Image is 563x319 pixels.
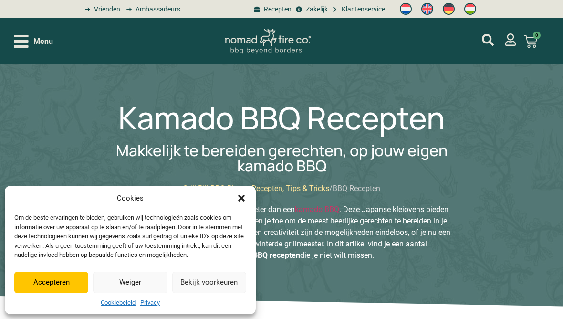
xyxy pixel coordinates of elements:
[101,298,136,308] a: Cookiebeleid
[329,184,333,193] span: /
[400,3,412,15] img: Nederlands
[464,3,476,15] img: Hongaars
[443,3,455,15] img: Duits
[117,193,144,204] div: Cookies
[14,272,88,293] button: Accepteren
[339,4,385,14] span: Klantenservice
[93,272,167,293] button: Weiger
[140,298,160,308] a: Privacy
[33,36,53,47] span: Menu
[303,4,328,14] span: Zakelijk
[92,4,120,14] span: Vrienden
[333,184,380,193] span: BBQ Recepten
[252,4,292,14] a: BBQ recepten
[237,193,246,203] div: Dialog sluiten
[421,3,433,15] img: Engels
[14,33,53,50] div: Open/Close Menu
[438,0,459,18] a: Switch to Duits
[183,184,329,193] a: Grill Bill BBQ Blog – Recepten, Tips & Tricks
[482,34,494,46] a: mijn account
[504,33,517,46] a: mijn account
[111,143,452,173] h2: Makkelijk te bereiden gerechten, op jouw eigen kamado BBQ
[223,251,300,260] strong: kamado BBQ recepten
[512,29,549,54] a: 0
[118,103,445,133] h1: Kamado BBQ Recepten
[417,0,438,18] a: Switch to Engels
[261,4,292,14] span: Recepten
[172,272,246,293] button: Bekijk voorkeuren
[459,0,481,18] a: Switch to Hongaars
[133,4,180,14] span: Ambassadeurs
[295,205,339,214] a: kamado BBQ
[533,32,541,39] span: 0
[123,4,180,14] a: grill bill ambassadors
[294,4,327,14] a: grill bill zakeljk
[111,204,452,261] p: Als het gaat om buiten koken, is er niets beter dan een . Deze Japanse kleiovens bieden een ongeë...
[14,213,245,260] div: Om de beste ervaringen te bieden, gebruiken wij technologieën zoals cookies om informatie over uw...
[82,4,120,14] a: grill bill vrienden
[330,4,385,14] a: grill bill klantenservice
[225,29,311,54] img: Nomad Logo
